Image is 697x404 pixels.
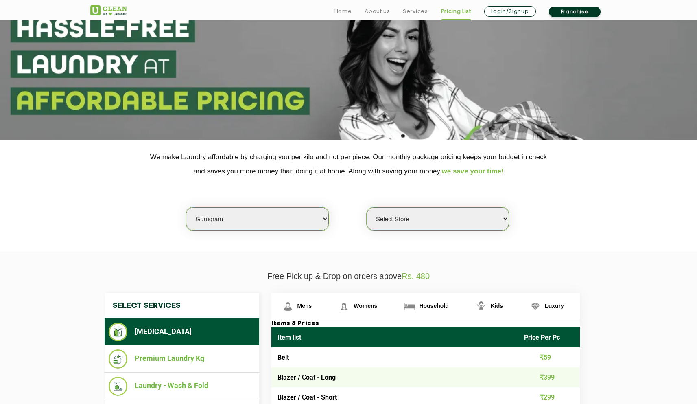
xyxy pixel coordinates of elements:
span: we save your time! [442,167,504,175]
img: Kids [474,299,488,314]
td: ₹399 [518,367,580,387]
li: [MEDICAL_DATA] [109,323,255,341]
img: Laundry - Wash & Fold [109,377,128,396]
span: Mens [297,303,312,309]
span: Womens [354,303,377,309]
td: Blazer / Coat - Long [271,367,518,387]
span: Household [419,303,448,309]
a: Pricing List [441,7,471,16]
img: Womens [337,299,351,314]
p: We make Laundry affordable by charging you per kilo and not per piece. Our monthly package pricin... [90,150,607,178]
img: Household [402,299,417,314]
td: ₹59 [518,347,580,367]
li: Laundry - Wash & Fold [109,377,255,396]
span: Luxury [545,303,564,309]
h4: Select Services [105,293,259,318]
img: Premium Laundry Kg [109,349,128,369]
td: Belt [271,347,518,367]
span: Kids [491,303,503,309]
img: Luxury [528,299,542,314]
a: Franchise [549,7,601,17]
img: UClean Laundry and Dry Cleaning [90,5,127,15]
h3: Items & Prices [271,320,580,327]
a: Services [403,7,428,16]
span: Rs. 480 [402,272,430,281]
p: Free Pick up & Drop on orders above [90,272,607,281]
img: Mens [281,299,295,314]
th: Price Per Pc [518,327,580,347]
a: Home [334,7,352,16]
img: Dry Cleaning [109,323,128,341]
a: About us [365,7,390,16]
a: Login/Signup [484,6,536,17]
th: Item list [271,327,518,347]
li: Premium Laundry Kg [109,349,255,369]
